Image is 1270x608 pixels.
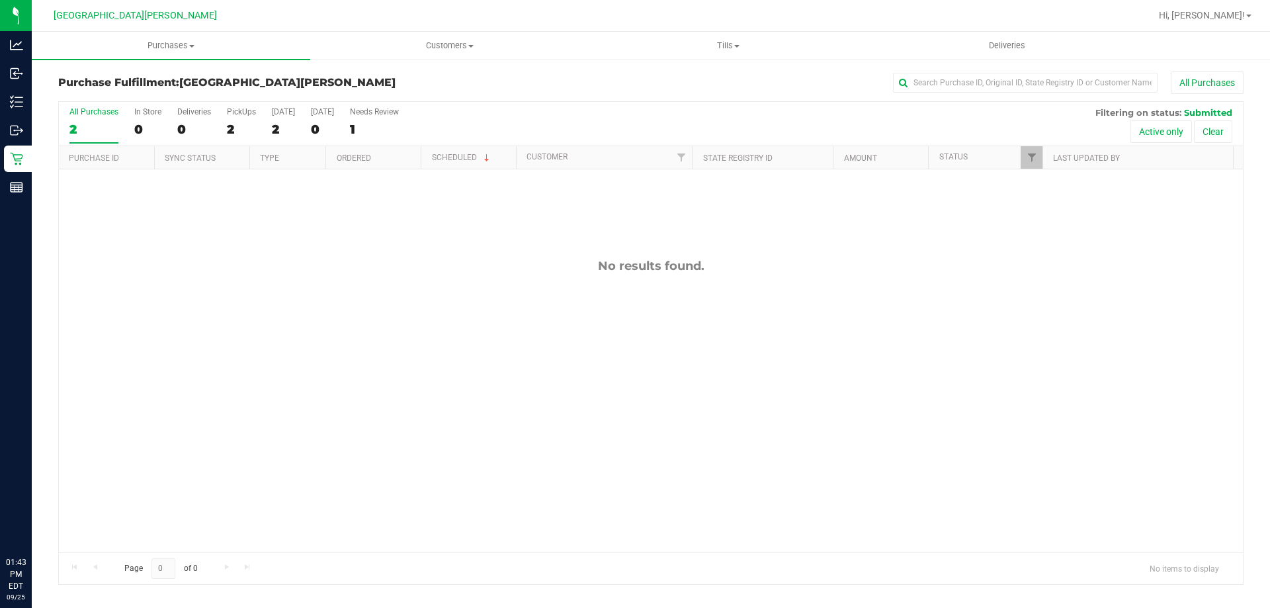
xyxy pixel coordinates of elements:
[6,592,26,602] p: 09/25
[59,259,1243,273] div: No results found.
[350,107,399,116] div: Needs Review
[227,122,256,137] div: 2
[350,122,399,137] div: 1
[10,181,23,194] inline-svg: Reports
[432,153,492,162] a: Scheduled
[311,107,334,116] div: [DATE]
[527,152,568,161] a: Customer
[134,122,161,137] div: 0
[113,558,208,579] span: Page of 0
[6,556,26,592] p: 01:43 PM EDT
[703,153,773,163] a: State Registry ID
[10,67,23,80] inline-svg: Inbound
[69,153,119,163] a: Purchase ID
[69,122,118,137] div: 2
[13,502,53,542] iframe: Resource center
[311,122,334,137] div: 0
[179,76,396,89] span: [GEOGRAPHIC_DATA][PERSON_NAME]
[1159,10,1245,21] span: Hi, [PERSON_NAME]!
[54,10,217,21] span: [GEOGRAPHIC_DATA][PERSON_NAME]
[260,153,279,163] a: Type
[1171,71,1244,94] button: All Purchases
[311,40,588,52] span: Customers
[58,77,453,89] h3: Purchase Fulfillment:
[337,153,371,163] a: Ordered
[1194,120,1232,143] button: Clear
[939,152,968,161] a: Status
[10,152,23,165] inline-svg: Retail
[589,32,867,60] a: Tills
[310,32,589,60] a: Customers
[69,107,118,116] div: All Purchases
[32,40,310,52] span: Purchases
[10,95,23,109] inline-svg: Inventory
[177,107,211,116] div: Deliveries
[1095,107,1181,118] span: Filtering on status:
[971,40,1043,52] span: Deliveries
[227,107,256,116] div: PickUps
[272,122,295,137] div: 2
[134,107,161,116] div: In Store
[1184,107,1232,118] span: Submitted
[177,122,211,137] div: 0
[1021,146,1042,169] a: Filter
[893,73,1158,93] input: Search Purchase ID, Original ID, State Registry ID or Customer Name...
[272,107,295,116] div: [DATE]
[165,153,216,163] a: Sync Status
[868,32,1146,60] a: Deliveries
[1053,153,1120,163] a: Last Updated By
[10,124,23,137] inline-svg: Outbound
[844,153,877,163] a: Amount
[10,38,23,52] inline-svg: Analytics
[589,40,867,52] span: Tills
[1130,120,1192,143] button: Active only
[32,32,310,60] a: Purchases
[670,146,692,169] a: Filter
[1139,558,1230,578] span: No items to display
